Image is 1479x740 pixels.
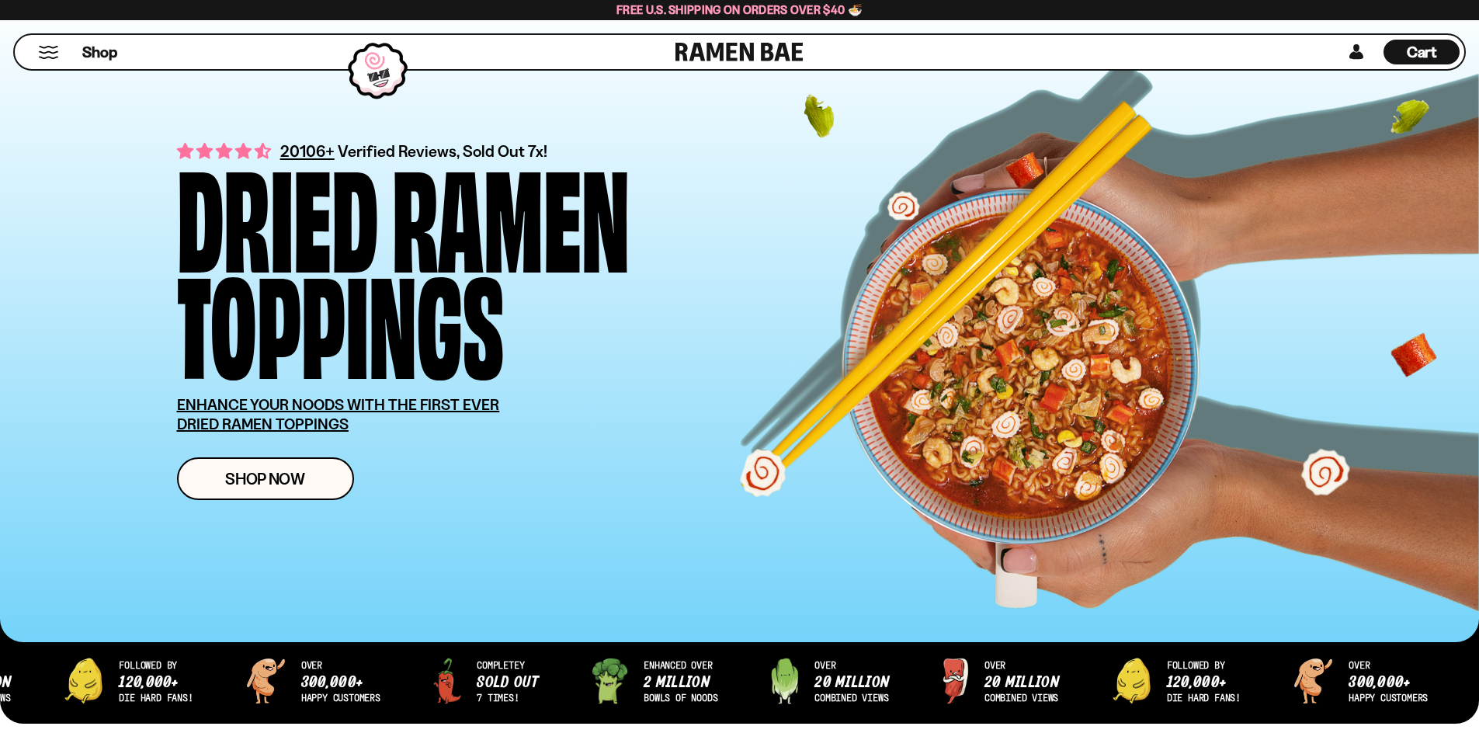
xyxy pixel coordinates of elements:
[82,40,117,64] a: Shop
[82,42,117,63] span: Shop
[177,395,500,433] u: ENHANCE YOUR NOODS WITH THE FIRST EVER DRIED RAMEN TOPPINGS
[38,46,59,59] button: Mobile Menu Trigger
[1384,35,1460,69] a: Cart
[177,266,504,372] div: Toppings
[177,159,378,266] div: Dried
[177,457,354,500] a: Shop Now
[392,159,630,266] div: Ramen
[1407,43,1437,61] span: Cart
[225,471,305,487] span: Shop Now
[616,2,863,17] span: Free U.S. Shipping on Orders over $40 🍜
